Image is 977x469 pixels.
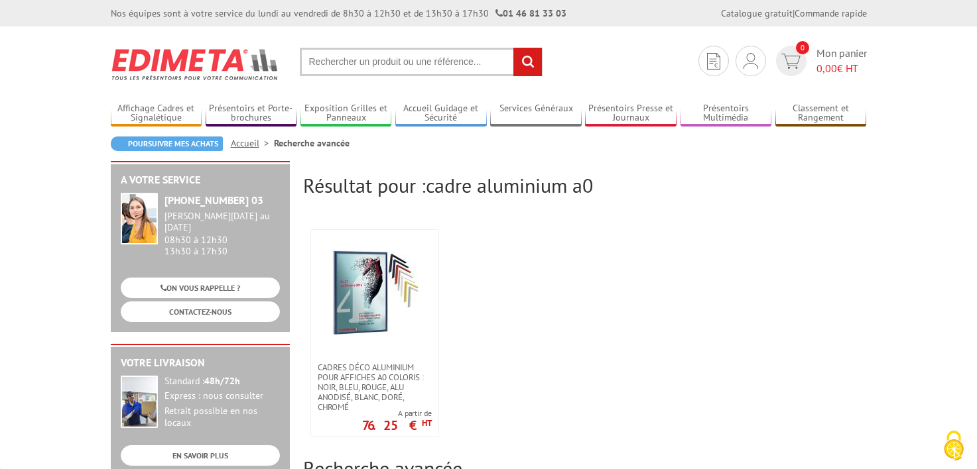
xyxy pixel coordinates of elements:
div: Standard : [164,376,280,388]
strong: [PHONE_NUMBER] 03 [164,193,263,207]
a: Exposition Grilles et Panneaux [300,103,392,125]
span: Cadres déco aluminium pour affiches A0 Coloris : Noir, bleu, rouge, alu anodisé, blanc, doré, chromé [318,362,432,412]
span: A partir de [362,408,432,419]
a: Poursuivre mes achats [111,136,223,151]
sup: HT [422,417,432,429]
input: rechercher [513,48,542,76]
img: Edimeta [111,40,280,89]
span: 0 [796,41,809,54]
a: devis rapide 0 Mon panier 0,00€ HT [773,46,867,76]
h2: Résultat pour : [303,174,867,196]
span: cadre aluminium a0 [426,172,593,198]
div: 08h30 à 12h30 13h30 à 17h30 [164,211,280,256]
img: widget-livraison.jpg [121,376,158,428]
div: | [721,7,867,20]
a: Cadres déco aluminium pour affiches A0 Coloris : Noir, bleu, rouge, alu anodisé, blanc, doré, chromé [311,362,438,412]
img: devis rapide [744,53,758,69]
img: Cookies (fenêtre modale) [937,429,970,462]
button: Cookies (fenêtre modale) [931,424,977,469]
a: Présentoirs et Porte-brochures [206,103,297,125]
span: € HT [816,61,867,76]
h2: Votre livraison [121,357,280,369]
img: widget-service.jpg [121,193,158,244]
a: Classement et Rangement [775,103,867,125]
img: devis rapide [781,54,801,69]
a: Catalogue gratuit [721,7,793,19]
p: 76.25 € [362,421,432,429]
a: CONTACTEZ-NOUS [121,301,280,322]
div: Express : nous consulter [164,390,280,402]
img: Cadres déco aluminium pour affiches A0 Coloris : Noir, bleu, rouge, alu anodisé, blanc, doré, chromé [332,250,418,336]
strong: 48h/72h [204,375,240,387]
input: Rechercher un produit ou une référence... [300,48,543,76]
a: Commande rapide [795,7,867,19]
a: Présentoirs Multimédia [681,103,772,125]
a: Présentoirs Presse et Journaux [585,103,677,125]
div: [PERSON_NAME][DATE] au [DATE] [164,211,280,233]
div: Retrait possible en nos locaux [164,405,280,429]
a: Services Généraux [490,103,582,125]
div: Nos équipes sont à votre service du lundi au vendredi de 8h30 à 12h30 et de 13h30 à 17h30 [111,7,566,20]
span: 0,00 [816,62,837,75]
a: EN SAVOIR PLUS [121,445,280,466]
h2: A votre service [121,174,280,186]
span: Mon panier [816,46,867,76]
img: devis rapide [707,53,720,70]
strong: 01 46 81 33 03 [495,7,566,19]
a: Accueil [231,137,274,149]
li: Recherche avancée [274,136,350,150]
a: Affichage Cadres et Signalétique [111,103,202,125]
a: Accueil Guidage et Sécurité [395,103,487,125]
a: ON VOUS RAPPELLE ? [121,278,280,298]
